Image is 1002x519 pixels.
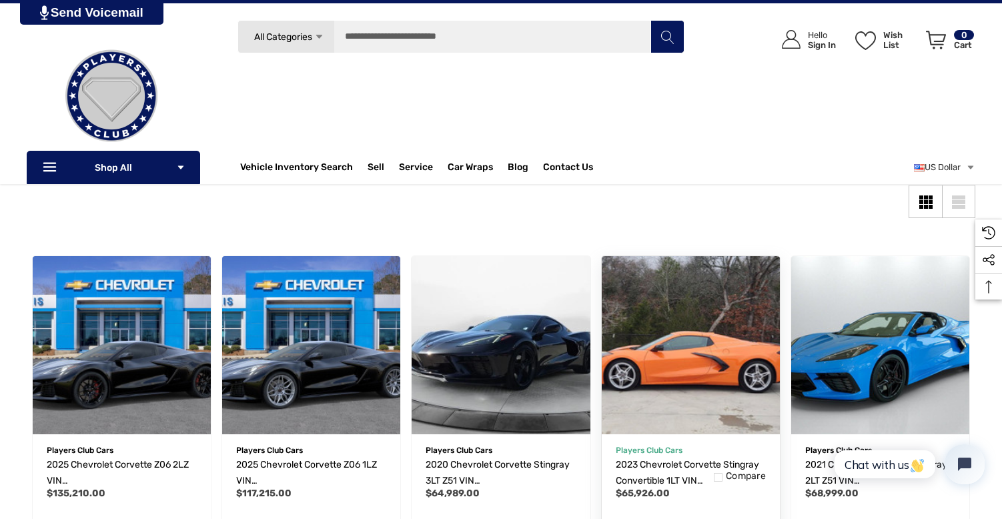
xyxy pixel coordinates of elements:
a: 2025 Chevrolet Corvette Z06 2LZ VIN 1G1YE2D37S5607208,$135,210.00 [33,256,211,434]
span: Car Wraps [448,161,493,176]
svg: Icon Line [41,160,61,175]
span: 2020 Chevrolet Corvette Stingray 3LT Z51 VIN [US_VEHICLE_IDENTIFICATION_NUMBER] [426,459,575,518]
span: Compare [726,470,766,482]
span: 2021 Chevrolet Corvette Stingray 2LT Z51 VIN [US_VEHICLE_IDENTIFICATION_NUMBER] [805,459,955,518]
span: $64,989.00 [426,488,480,499]
a: 2021 Chevrolet Corvette Stingray 2LT Z51 VIN 1G1YB2D48M5115775,$68,999.00 [791,256,969,434]
p: Cart [954,40,974,50]
p: 0 [954,30,974,40]
svg: Review Your Cart [926,31,946,49]
svg: Social Media [982,253,995,267]
p: Players Club Cars [47,442,197,459]
button: Search [650,20,684,53]
a: 2023 Chevrolet Corvette Stingray Convertible 1LT VIN 1G1YA3D4XP5140450,$65,926.00 [616,457,766,489]
img: Players Club | Cars For Sale [45,29,178,163]
img: For Sale: 2021 Chevrolet Corvette Stingray 2LT Z51 VIN 1G1YB2D48M5115775 [791,256,969,434]
a: Blog [508,161,528,176]
svg: Recently Viewed [982,226,995,239]
a: Service [399,161,433,176]
a: Cart with 0 items [920,17,975,69]
a: Sign in [767,17,843,63]
a: Contact Us [543,161,593,176]
a: USD [914,154,975,181]
span: $117,215.00 [236,488,292,499]
img: For Sale: 2023 Chevrolet Corvette Stingray Convertible 1LT VIN 1G1YA3D4XP5140450 [592,247,789,443]
svg: Wish List [855,31,876,50]
a: Car Wraps [448,154,508,181]
p: Players Club Cars [426,442,576,459]
svg: Icon Arrow Down [176,163,185,172]
a: 2025 Chevrolet Corvette Z06 1LZ VIN 1G1YD2D32S5606812,$117,215.00 [236,457,386,489]
svg: Top [975,280,1002,294]
span: $65,926.00 [616,488,670,499]
iframe: Tidio Chat [820,433,996,496]
p: Hello [808,30,836,40]
span: Sell [368,161,384,176]
p: Shop All [27,151,200,184]
p: Players Club Cars [805,442,955,459]
a: List View [942,185,975,218]
a: Grid View [909,185,942,218]
svg: Icon Arrow Down [314,32,324,42]
a: Sell [368,154,399,181]
p: Sign In [808,40,836,50]
a: 2020 Chevrolet Corvette Stingray 3LT Z51 VIN 1G1Y82D4XL5106394,$64,989.00 [412,256,590,434]
a: Wish List Wish List [849,17,920,63]
a: 2021 Chevrolet Corvette Stingray 2LT Z51 VIN 1G1YB2D48M5115775,$68,999.00 [805,457,955,489]
span: $135,210.00 [47,488,105,499]
p: Wish List [883,30,919,50]
svg: Icon User Account [782,30,801,49]
a: 2025 Chevrolet Corvette Z06 2LZ VIN 1G1YE2D37S5607208,$135,210.00 [47,457,197,489]
span: $68,999.00 [805,488,859,499]
img: For Sale: 2020 Chevrolet Corvette Stingray 3LT Z51 VIN 1G1Y82D4XL5106394 [412,256,590,434]
span: 2025 Chevrolet Corvette Z06 1LZ VIN [US_VEHICLE_IDENTIFICATION_NUMBER] [236,459,386,518]
img: For Sale: 2025 Chevrolet Corvette Z06 1LZ VIN 1G1YD2D32S5606812 [222,256,400,434]
span: All Categories [254,31,312,43]
p: Players Club Cars [616,442,766,459]
a: 2020 Chevrolet Corvette Stingray 3LT Z51 VIN 1G1Y82D4XL5106394,$64,989.00 [426,457,576,489]
span: 2023 Chevrolet Corvette Stingray Convertible 1LT VIN [US_VEHICLE_IDENTIFICATION_NUMBER] [616,459,765,518]
span: 2025 Chevrolet Corvette Z06 2LZ VIN [US_VEHICLE_IDENTIFICATION_NUMBER] [47,459,196,518]
a: 2025 Chevrolet Corvette Z06 1LZ VIN 1G1YD2D32S5606812,$117,215.00 [222,256,400,434]
a: 2023 Chevrolet Corvette Stingray Convertible 1LT VIN 1G1YA3D4XP5140450,$65,926.00 [602,256,780,434]
p: Players Club Cars [236,442,386,459]
a: All Categories Icon Arrow Down Icon Arrow Up [237,20,334,53]
a: Vehicle Inventory Search [240,161,353,176]
img: For Sale: 2025 Chevrolet Corvette Z06 2LZ VIN 1G1YE2D37S5607208 [33,256,211,434]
